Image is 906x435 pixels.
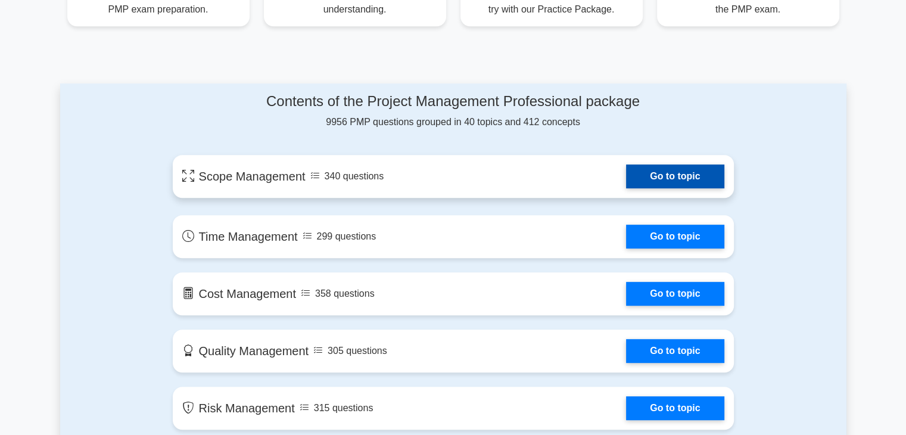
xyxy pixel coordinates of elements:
h4: Contents of the Project Management Professional package [173,93,734,110]
div: 9956 PMP questions grouped in 40 topics and 412 concepts [173,93,734,129]
a: Go to topic [626,282,724,306]
a: Go to topic [626,164,724,188]
a: Go to topic [626,396,724,420]
a: Go to topic [626,225,724,248]
a: Go to topic [626,339,724,363]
